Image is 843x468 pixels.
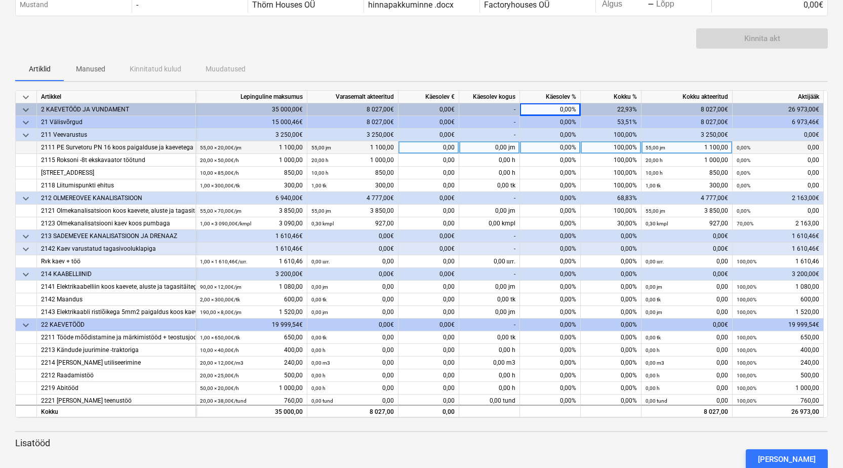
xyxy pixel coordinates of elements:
[20,192,32,205] span: keyboard_arrow_down
[200,179,303,192] div: 300,00
[646,170,663,176] small: 10,00 h
[398,116,459,129] div: 0,00€
[737,167,819,179] div: 0,00
[311,259,330,264] small: 0,00 шт.
[646,344,728,357] div: 0,00
[307,319,398,331] div: 0,00€
[459,154,520,167] div: 0,00 h
[733,319,824,331] div: 19 999,54€
[41,116,191,129] div: 21 Välisvõrgud
[646,309,662,315] small: 0,00 jm
[737,217,819,230] div: 2 163,00
[76,64,105,74] p: Manused
[646,284,662,290] small: 0,00 jm
[737,221,753,226] small: 70,00%
[311,293,394,306] div: 0,00
[311,145,331,150] small: 55,00 jm
[196,230,307,243] div: 1 610,46€
[733,230,824,243] div: 1 610,46€
[398,357,459,369] div: 0,00
[733,129,824,141] div: 0,00€
[520,116,581,129] div: 0,00%
[41,268,191,281] div: 214 KAABELLIINID
[200,382,303,395] div: 1 000,00
[459,91,520,103] div: Käesolev kogus
[20,268,32,281] span: keyboard_arrow_down
[311,170,329,176] small: 10,00 h
[398,179,459,192] div: 0,00
[737,179,819,192] div: 0,00
[398,281,459,293] div: 0,00
[646,217,728,230] div: 927,00
[520,319,581,331] div: 0,00%
[737,281,819,293] div: 1 080,00
[459,395,520,407] div: 0,00 tund
[520,382,581,395] div: 0,00%
[200,309,242,315] small: 190,00 × 8,00€ / jm
[200,183,240,188] small: 1,00 × 300,00€ / tk
[737,309,756,315] small: 100,00%
[459,268,520,281] div: -
[398,167,459,179] div: 0,00
[398,129,459,141] div: 0,00€
[737,331,819,344] div: 650,00
[459,319,520,331] div: -
[646,154,728,167] div: 1 000,00
[646,385,660,391] small: 0,00 h
[311,360,330,366] small: 0,00 m3
[200,221,251,226] small: 1,00 × 3 090,00€ / kmpl
[200,259,248,264] small: 1,00 × 1 610,46€ / шт.
[41,154,191,167] div: 2115 Roksoni -8t ekskavaator töötund
[311,385,326,391] small: 0,00 h
[737,259,756,264] small: 100,00%
[200,145,242,150] small: 55,00 × 20,00€ / jm
[398,230,459,243] div: 0,00€
[646,335,661,340] small: 0,00 tk
[581,91,641,103] div: Kokku %
[311,255,394,268] div: 0,00
[459,167,520,179] div: 0,00 h
[307,91,398,103] div: Varasemalt akteeritud
[41,141,191,154] div: 2111 PE Survetoru PN 16 koos paigalduse ja kaevetega
[737,297,756,302] small: 100,00%
[581,179,641,192] div: 100,00%
[646,382,728,395] div: 0,00
[398,154,459,167] div: 0,00
[20,243,32,255] span: keyboard_arrow_down
[311,208,331,214] small: 55,00 jm
[41,205,191,217] div: 2121 Olmekanalisatsioon koos kaevete, aluste ja tagasitäitega110 mm
[737,145,750,150] small: 0,00%
[311,179,394,192] div: 300,00
[200,205,303,217] div: 3 850,00
[200,373,239,378] small: 20,00 × 25,00€ / h
[41,357,191,369] div: 2214 [PERSON_NAME] utiliseerimine
[581,205,641,217] div: 100,00%
[646,259,664,264] small: 0,00 шт.
[41,331,191,344] div: 2211 Tööde mõõdistamine ja märkimistööd + teostusjoonis.
[733,103,824,116] div: 26 973,00€
[581,306,641,319] div: 0,00%
[646,183,661,188] small: 1,00 tk
[41,167,191,179] div: [STREET_ADDRESS]
[307,243,398,255] div: 0,00€
[733,268,824,281] div: 3 200,00€
[758,453,816,466] div: [PERSON_NAME]
[646,360,664,366] small: 0,00 m3
[520,281,581,293] div: 0,00%
[581,116,641,129] div: 53,51%
[581,255,641,268] div: 0,00%
[196,91,307,103] div: Lepinguline maksumus
[581,192,641,205] div: 68,83%
[311,158,329,163] small: 20,00 h
[737,158,750,163] small: 0,00%
[581,382,641,395] div: 0,00%
[646,369,728,382] div: 0,00
[200,284,242,290] small: 90,00 × 12,00€ / jm
[196,319,307,331] div: 19 999,54€
[200,217,303,230] div: 3 090,00
[398,306,459,319] div: 0,00
[398,293,459,306] div: 0,00
[20,104,32,116] span: keyboard_arrow_down
[733,243,824,255] div: 1 610,46€
[200,158,239,163] small: 20,00 × 50,00€ / h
